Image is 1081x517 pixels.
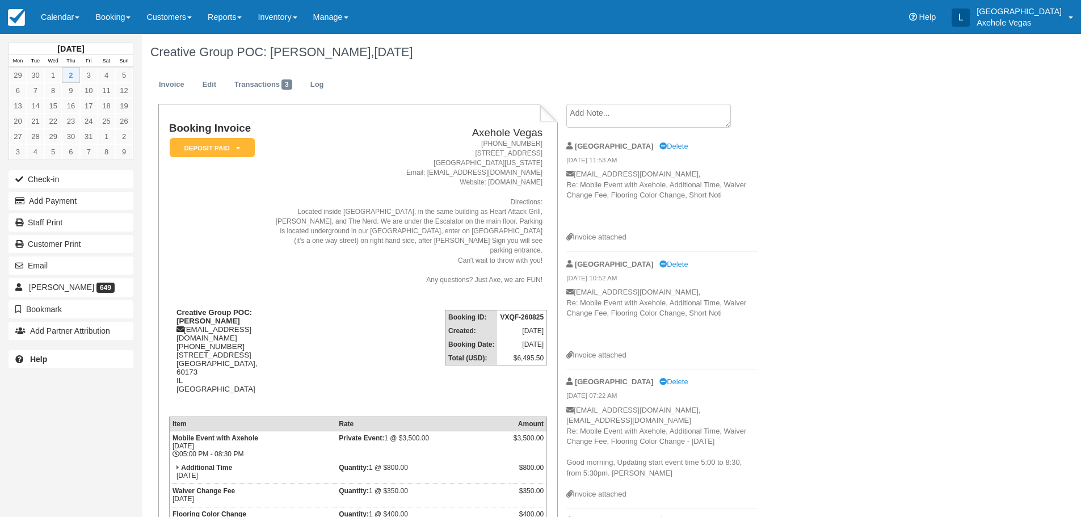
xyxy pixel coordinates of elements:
[226,74,301,96] a: Transactions3
[62,129,79,144] a: 30
[575,260,653,268] strong: [GEOGRAPHIC_DATA]
[497,351,546,365] td: $6,495.50
[9,300,133,318] button: Bookmark
[57,44,84,53] strong: [DATE]
[115,129,133,144] a: 2
[44,114,62,129] a: 22
[98,68,115,83] a: 4
[500,313,544,321] strong: VXQF-260825
[339,487,369,495] strong: Quantity
[445,310,498,324] th: Booking ID:
[98,98,115,114] a: 18
[375,45,413,59] span: [DATE]
[29,283,94,292] span: [PERSON_NAME]
[445,324,498,338] th: Created:
[80,129,98,144] a: 31
[62,55,79,68] th: Thu
[27,55,44,68] th: Tue
[173,487,235,495] strong: Waiver Change Fee
[8,9,25,26] img: checkfront-main-nav-mini-logo.png
[9,68,27,83] a: 29
[115,68,133,83] a: 5
[44,55,62,68] th: Wed
[9,83,27,98] a: 6
[150,74,193,96] a: Invoice
[27,68,44,83] a: 30
[80,68,98,83] a: 3
[514,487,544,504] div: $350.00
[98,83,115,98] a: 11
[511,417,547,431] th: Amount
[115,98,133,114] a: 19
[169,431,336,461] td: [DATE] 05:00 PM - 08:30 PM
[336,461,511,484] td: 1 @ $800.00
[169,123,270,134] h1: Booking Invoice
[80,114,98,129] a: 24
[497,324,546,338] td: [DATE]
[977,6,1062,17] p: [GEOGRAPHIC_DATA]
[27,114,44,129] a: 21
[62,144,79,159] a: 6
[9,213,133,232] a: Staff Print
[169,308,270,407] div: [EMAIL_ADDRESS][DOMAIN_NAME] [PHONE_NUMBER] [STREET_ADDRESS] [GEOGRAPHIC_DATA], 60173 IL [GEOGRAP...
[919,12,936,22] span: Help
[80,98,98,114] a: 17
[169,137,251,158] a: Deposit Paid
[339,464,369,472] strong: Quantity
[566,274,758,286] em: [DATE] 10:52 AM
[44,98,62,114] a: 15
[9,170,133,188] button: Check-in
[98,114,115,129] a: 25
[27,144,44,159] a: 4
[27,83,44,98] a: 7
[336,484,511,507] td: 1 @ $350.00
[9,129,27,144] a: 27
[44,129,62,144] a: 29
[659,377,688,386] a: Delete
[115,83,133,98] a: 12
[575,142,653,150] strong: [GEOGRAPHIC_DATA]
[336,417,511,431] th: Rate
[176,308,252,325] strong: Creative Group POC: [PERSON_NAME]
[281,79,292,90] span: 3
[952,9,970,27] div: L
[62,83,79,98] a: 9
[80,144,98,159] a: 7
[659,260,688,268] a: Delete
[115,114,133,129] a: 26
[9,235,133,253] a: Customer Print
[9,322,133,340] button: Add Partner Attribution
[98,129,115,144] a: 1
[566,350,758,361] div: Invoice attached
[9,278,133,296] a: [PERSON_NAME] 649
[44,144,62,159] a: 5
[339,434,384,442] strong: Private Event
[169,461,336,484] td: [DATE]
[115,55,133,68] th: Sun
[98,144,115,159] a: 8
[575,377,653,386] strong: [GEOGRAPHIC_DATA]
[9,350,133,368] a: Help
[566,405,758,489] p: [EMAIL_ADDRESS][DOMAIN_NAME], [EMAIL_ADDRESS][DOMAIN_NAME] Re: Mobile Event with Axehole, Additio...
[514,464,544,481] div: $800.00
[566,155,758,168] em: [DATE] 11:53 AM
[659,142,688,150] a: Delete
[62,98,79,114] a: 16
[336,431,511,461] td: 1 @ $3,500.00
[9,98,27,114] a: 13
[302,74,333,96] a: Log
[566,391,758,403] em: [DATE] 07:22 AM
[27,129,44,144] a: 28
[566,169,758,232] p: [EMAIL_ADDRESS][DOMAIN_NAME], Re: Mobile Event with Axehole, Additional Time, Waiver Change Fee, ...
[98,55,115,68] th: Sat
[9,144,27,159] a: 3
[9,114,27,129] a: 20
[80,55,98,68] th: Fri
[62,68,79,83] a: 2
[169,417,336,431] th: Item
[96,283,115,293] span: 649
[566,489,758,500] div: Invoice attached
[9,55,27,68] th: Mon
[115,144,133,159] a: 9
[445,338,498,351] th: Booking Date:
